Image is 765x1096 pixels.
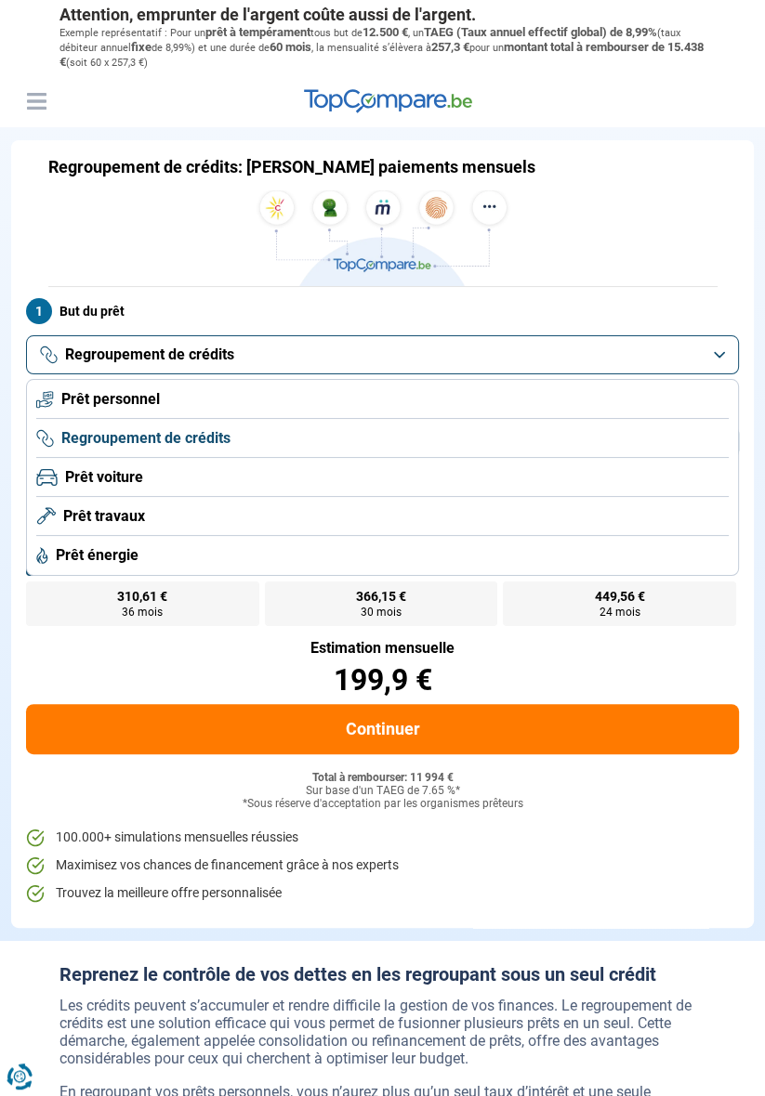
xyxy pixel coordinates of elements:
[26,704,739,754] button: Continuer
[424,25,657,39] span: TAEG (Taux annuel effectif global) de 8,99%
[26,665,739,695] div: 199,9 €
[205,25,310,39] span: prêt à tempérament
[431,40,469,54] span: 257,3 €
[59,25,706,71] p: Exemple représentatif : Pour un tous but de , un (taux débiteur annuel de 8,99%) et une durée de ...
[22,87,50,115] button: Menu
[65,345,234,365] span: Regroupement de crédits
[595,590,645,603] span: 449,56 €
[63,506,145,527] span: Prêt travaux
[356,590,406,603] span: 366,15 €
[61,389,160,410] span: Prêt personnel
[26,884,739,903] li: Trouvez la meilleure offre personnalisée
[59,5,706,25] p: Attention, emprunter de l'argent coûte aussi de l'argent.
[26,856,739,875] li: Maximisez vos chances de financement grâce à nos experts
[253,190,513,286] img: TopCompare.be
[600,607,640,618] span: 24 mois
[26,798,739,811] div: *Sous réserve d'acceptation par les organismes prêteurs
[59,963,706,985] h2: Reprenez le contrôle de vos dettes en les regroupant sous un seul crédit
[26,785,739,798] div: Sur base d'un TAEG de 7.65 %*
[363,25,408,39] span: 12.500 €
[26,641,739,656] div: Estimation mensuelle
[61,428,231,449] span: Regroupement de crédits
[26,829,739,847] li: 100.000+ simulations mensuelles réussies
[270,40,311,54] span: 60 mois
[26,772,739,785] div: Total à rembourser: 11 994 €
[59,997,706,1068] p: Les crédits peuvent s’accumuler et rendre difficile la gestion de vos finances. Le regroupement d...
[122,607,163,618] span: 36 mois
[59,40,704,69] span: montant total à rembourser de 15.438 €
[131,40,152,54] span: fixe
[65,467,143,488] span: Prêt voiture
[48,157,535,177] h1: Regroupement de crédits: [PERSON_NAME] paiements mensuels
[26,298,739,324] label: But du prêt
[26,335,739,374] button: Regroupement de crédits
[361,607,402,618] span: 30 mois
[56,545,138,566] span: Prêt énergie
[117,590,167,603] span: 310,61 €
[304,89,472,113] img: TopCompare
